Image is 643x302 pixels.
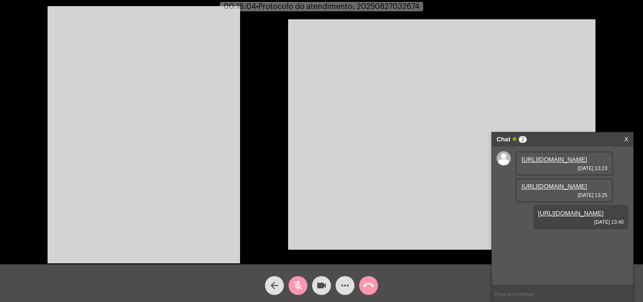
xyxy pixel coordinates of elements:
[492,286,633,302] input: Type a message
[538,210,603,217] a: [URL][DOMAIN_NAME]
[522,165,607,171] span: [DATE] 13:23
[522,156,587,163] a: [URL][DOMAIN_NAME]
[363,280,374,291] mat-icon: call_end
[292,280,304,291] mat-icon: mic_off
[513,137,516,141] span: Online
[497,132,510,147] strong: Chat
[538,219,624,225] span: [DATE] 13:40
[522,183,587,190] a: [URL][DOMAIN_NAME]
[256,3,258,10] span: •
[224,3,256,10] span: 00:18:04
[316,280,327,291] mat-icon: videocam
[256,3,419,10] span: Protocolo do atendimento: 20250827032674
[624,132,628,147] a: X
[269,280,280,291] mat-icon: arrow_back
[522,192,607,198] span: [DATE] 13:25
[339,280,351,291] mat-icon: more_horiz
[519,136,527,143] span: 2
